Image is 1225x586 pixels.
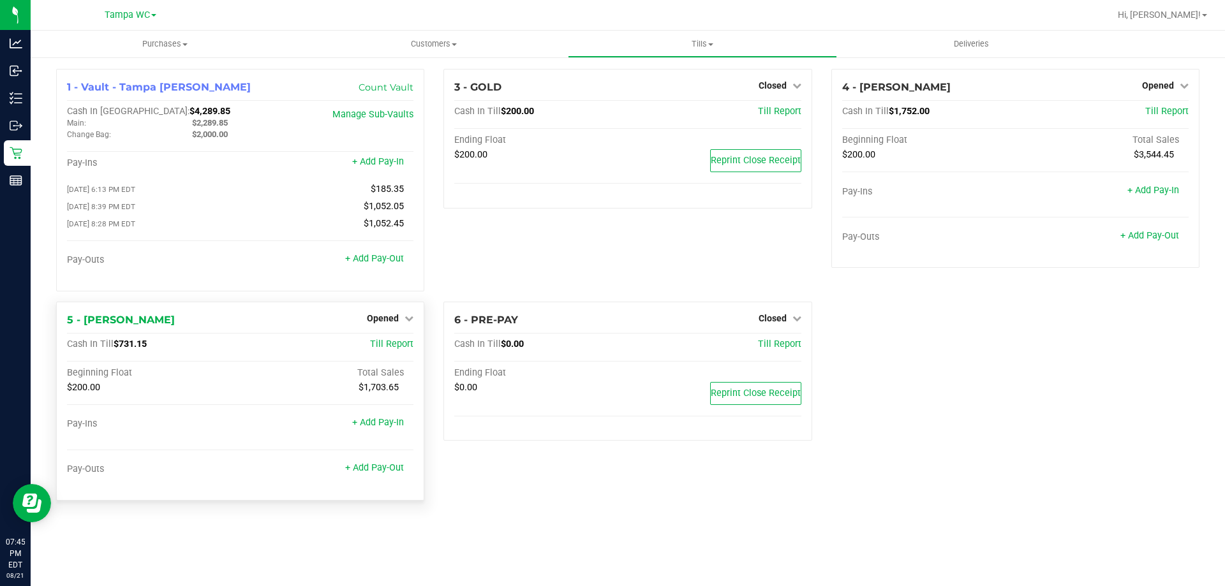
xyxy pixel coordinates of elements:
[1127,185,1179,196] a: + Add Pay-In
[345,462,404,473] a: + Add Pay-Out
[67,130,111,139] span: Change Bag:
[13,484,51,522] iframe: Resource center
[568,31,836,57] a: Tills
[759,313,787,323] span: Closed
[299,31,568,57] a: Customers
[454,382,477,393] span: $0.00
[67,418,241,430] div: Pay-Ins
[711,155,801,166] span: Reprint Close Receipt
[454,106,501,117] span: Cash In Till
[67,464,241,475] div: Pay-Outs
[67,219,135,228] span: [DATE] 8:28 PM EDT
[364,218,404,229] span: $1,052.45
[1134,149,1174,160] span: $3,544.45
[6,571,25,580] p: 08/21
[332,109,413,120] a: Manage Sub-Vaults
[1142,80,1174,91] span: Opened
[67,185,135,194] span: [DATE] 6:13 PM EDT
[359,382,399,393] span: $1,703.65
[454,314,518,326] span: 6 - PRE-PAY
[67,157,241,169] div: Pay-Ins
[10,147,22,159] inline-svg: Retail
[67,81,251,93] span: 1 - Vault - Tampa [PERSON_NAME]
[67,382,100,393] span: $200.00
[345,253,404,264] a: + Add Pay-Out
[300,38,567,50] span: Customers
[454,81,501,93] span: 3 - GOLD
[364,201,404,212] span: $1,052.05
[454,339,501,349] span: Cash In Till
[67,119,86,128] span: Main:
[6,536,25,571] p: 07:45 PM EDT
[189,106,230,117] span: $4,289.85
[105,10,150,20] span: Tampa WC
[758,106,801,117] a: Till Report
[114,339,147,349] span: $731.15
[192,118,228,128] span: $2,289.85
[67,106,189,117] span: Cash In [GEOGRAPHIC_DATA]:
[454,149,487,160] span: $200.00
[889,106,930,117] span: $1,752.00
[10,119,22,132] inline-svg: Outbound
[1120,230,1179,241] a: + Add Pay-Out
[842,186,1016,198] div: Pay-Ins
[568,38,836,50] span: Tills
[67,202,135,211] span: [DATE] 8:39 PM EDT
[710,149,801,172] button: Reprint Close Receipt
[371,184,404,194] span: $185.35
[370,339,413,349] a: Till Report
[67,367,241,379] div: Beginning Float
[454,367,628,379] div: Ending Float
[359,82,413,93] a: Count Vault
[241,367,414,379] div: Total Sales
[937,38,1006,50] span: Deliveries
[10,92,22,105] inline-svg: Inventory
[67,254,241,266] div: Pay-Outs
[454,135,628,146] div: Ending Float
[352,156,404,167] a: + Add Pay-In
[711,388,801,399] span: Reprint Close Receipt
[842,135,1016,146] div: Beginning Float
[192,129,228,139] span: $2,000.00
[10,37,22,50] inline-svg: Analytics
[67,314,175,326] span: 5 - [PERSON_NAME]
[67,339,114,349] span: Cash In Till
[501,339,524,349] span: $0.00
[842,106,889,117] span: Cash In Till
[501,106,534,117] span: $200.00
[759,80,787,91] span: Closed
[1118,10,1201,20] span: Hi, [PERSON_NAME]!
[842,81,951,93] span: 4 - [PERSON_NAME]
[758,339,801,349] a: Till Report
[31,31,299,57] a: Purchases
[710,382,801,405] button: Reprint Close Receipt
[10,64,22,77] inline-svg: Inbound
[10,174,22,187] inline-svg: Reports
[367,313,399,323] span: Opened
[352,417,404,428] a: + Add Pay-In
[842,231,1016,243] div: Pay-Outs
[31,38,299,50] span: Purchases
[837,31,1106,57] a: Deliveries
[1015,135,1189,146] div: Total Sales
[1145,106,1189,117] a: Till Report
[842,149,875,160] span: $200.00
